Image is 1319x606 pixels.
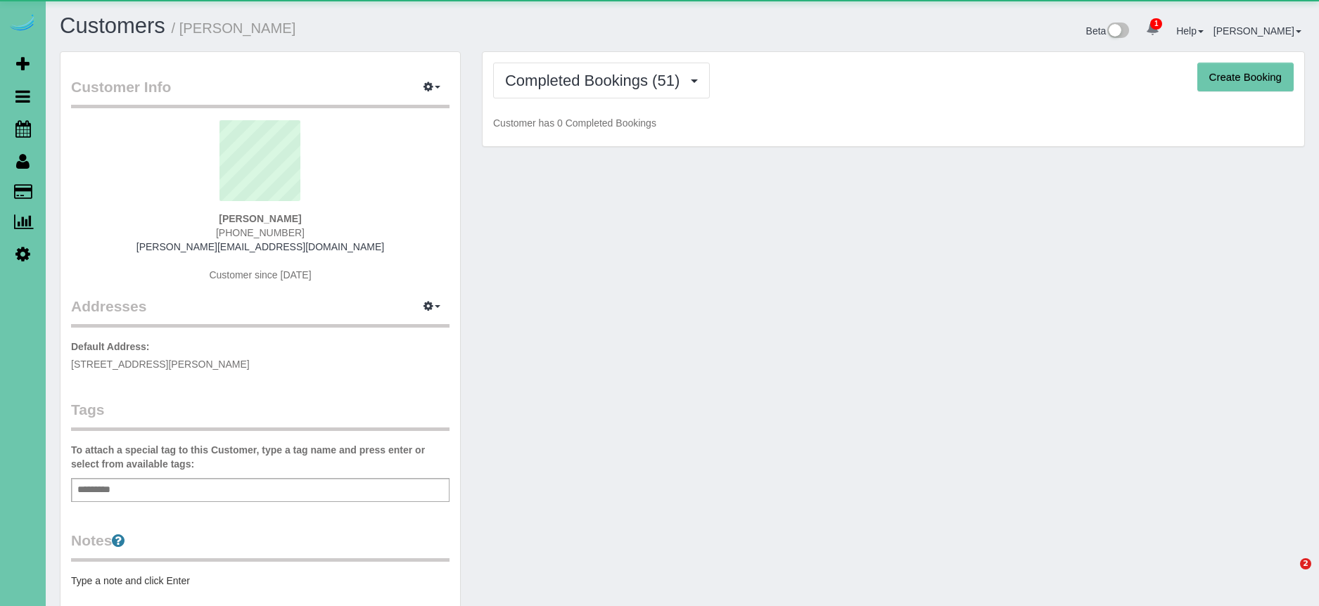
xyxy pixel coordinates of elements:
label: To attach a special tag to this Customer, type a tag name and press enter or select from availabl... [71,443,450,471]
a: Help [1176,25,1204,37]
span: 2 [1300,558,1311,569]
span: Completed Bookings (51) [505,72,687,89]
img: New interface [1106,22,1129,41]
small: / [PERSON_NAME] [172,20,296,36]
strong: [PERSON_NAME] [219,213,301,224]
a: Beta [1086,25,1130,37]
span: [PHONE_NUMBER] [216,227,305,238]
span: Customer since [DATE] [209,269,311,281]
button: Create Booking [1197,63,1294,92]
p: Customer has 0 Completed Bookings [493,116,1294,130]
a: [PERSON_NAME][EMAIL_ADDRESS][DOMAIN_NAME] [136,241,384,252]
pre: Type a note and click Enter [71,574,450,588]
img: Automaid Logo [8,14,37,34]
a: [PERSON_NAME] [1213,25,1301,37]
legend: Customer Info [71,77,450,108]
a: Customers [60,13,165,38]
iframe: Intercom live chat [1271,558,1305,592]
span: [STREET_ADDRESS][PERSON_NAME] [71,359,250,370]
button: Completed Bookings (51) [493,63,710,98]
legend: Notes [71,530,450,562]
label: Default Address: [71,340,150,354]
span: 1 [1150,18,1162,30]
a: 1 [1139,14,1166,45]
legend: Tags [71,399,450,431]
